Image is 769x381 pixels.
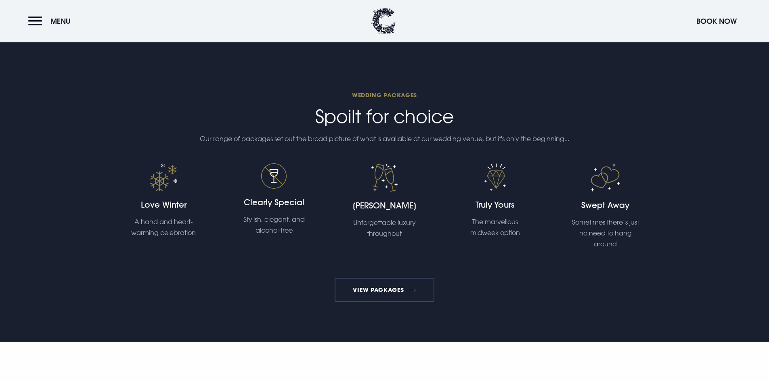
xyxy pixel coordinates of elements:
[569,217,642,250] p: Sometimes there’s just no need to hang around
[692,12,741,30] button: Book Now
[315,106,454,127] span: Spoilt for choice
[484,163,506,191] img: Wedding icon 2
[454,199,536,210] h4: Truly Yours
[238,214,310,236] p: Stylish, elegant, and alcohol-free
[261,163,287,189] img: Wedding icon 5
[233,197,315,208] h4: Clearly Special
[371,163,398,192] img: Wedding icon 1
[28,12,75,30] button: Menu
[127,217,200,238] p: A hand and heart-warming celebration
[371,8,396,34] img: Clandeboye Lodge
[564,200,646,211] h4: Swept Away
[591,163,620,192] img: Wedding icon 3
[50,17,71,26] span: Menu
[150,163,178,191] img: Wedding icon 4
[123,199,205,210] h4: Love Winter
[335,278,434,302] a: View Packages
[348,217,421,239] p: Unforgettable luxury throughout
[193,91,577,99] span: Wedding Packages
[344,200,425,211] h4: [PERSON_NAME]
[459,217,531,238] p: The marvellous midweek option
[193,133,577,145] p: Our range of packages set out the broad picture of what is available at our wedding venue, but it...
